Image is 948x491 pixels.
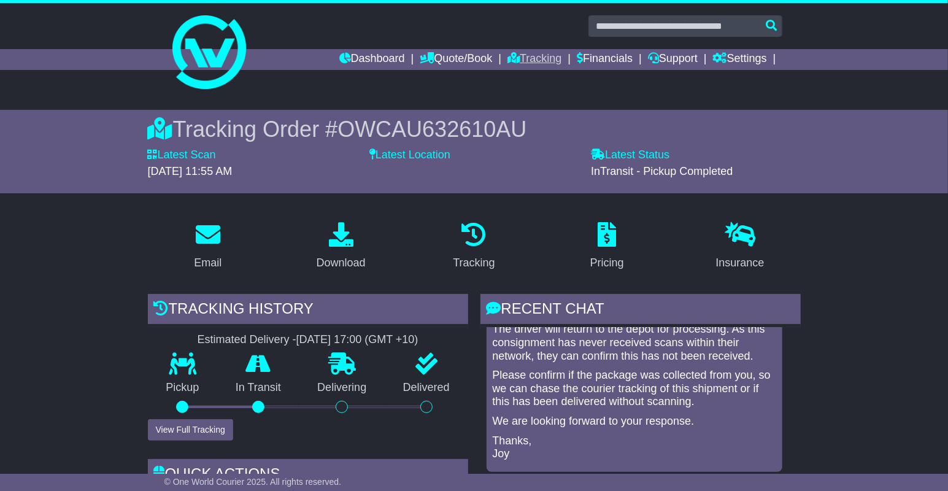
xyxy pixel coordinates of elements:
p: Pickup [148,381,218,395]
div: Insurance [716,255,765,271]
p: Upon checking with Hunter Express, they advised that, as per scans, this was a bulk collection co... [493,296,776,363]
label: Latest Scan [148,149,216,162]
a: Financials [577,49,633,70]
div: Email [194,255,222,271]
p: Delivering [299,381,385,395]
a: Download [309,218,374,276]
div: Pricing [590,255,624,271]
label: Latest Location [369,149,450,162]
a: Settings [713,49,767,70]
a: Tracking [445,218,503,276]
div: Download [317,255,366,271]
p: Delivered [385,381,468,395]
a: Dashboard [339,49,405,70]
p: We are looking forward to your response. [493,415,776,428]
div: Tracking Order # [148,116,801,142]
span: © One World Courier 2025. All rights reserved. [164,477,342,487]
div: Tracking [453,255,495,271]
span: InTransit - Pickup Completed [591,165,733,177]
a: Quote/Book [420,49,492,70]
div: RECENT CHAT [480,294,801,327]
span: [DATE] 11:55 AM [148,165,233,177]
div: Tracking history [148,294,468,327]
a: Pricing [582,218,632,276]
a: Tracking [507,49,561,70]
div: [DATE] 17:00 (GMT +10) [296,333,418,347]
p: Please confirm if the package was collected from you, so we can chase the courier tracking of thi... [493,369,776,409]
p: In Transit [217,381,299,395]
a: Support [648,49,698,70]
span: OWCAU632610AU [337,117,526,142]
label: Latest Status [591,149,669,162]
button: View Full Tracking [148,419,233,441]
a: Insurance [708,218,773,276]
div: Estimated Delivery - [148,333,468,347]
a: Email [186,218,229,276]
p: Thanks, Joy [493,435,776,461]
